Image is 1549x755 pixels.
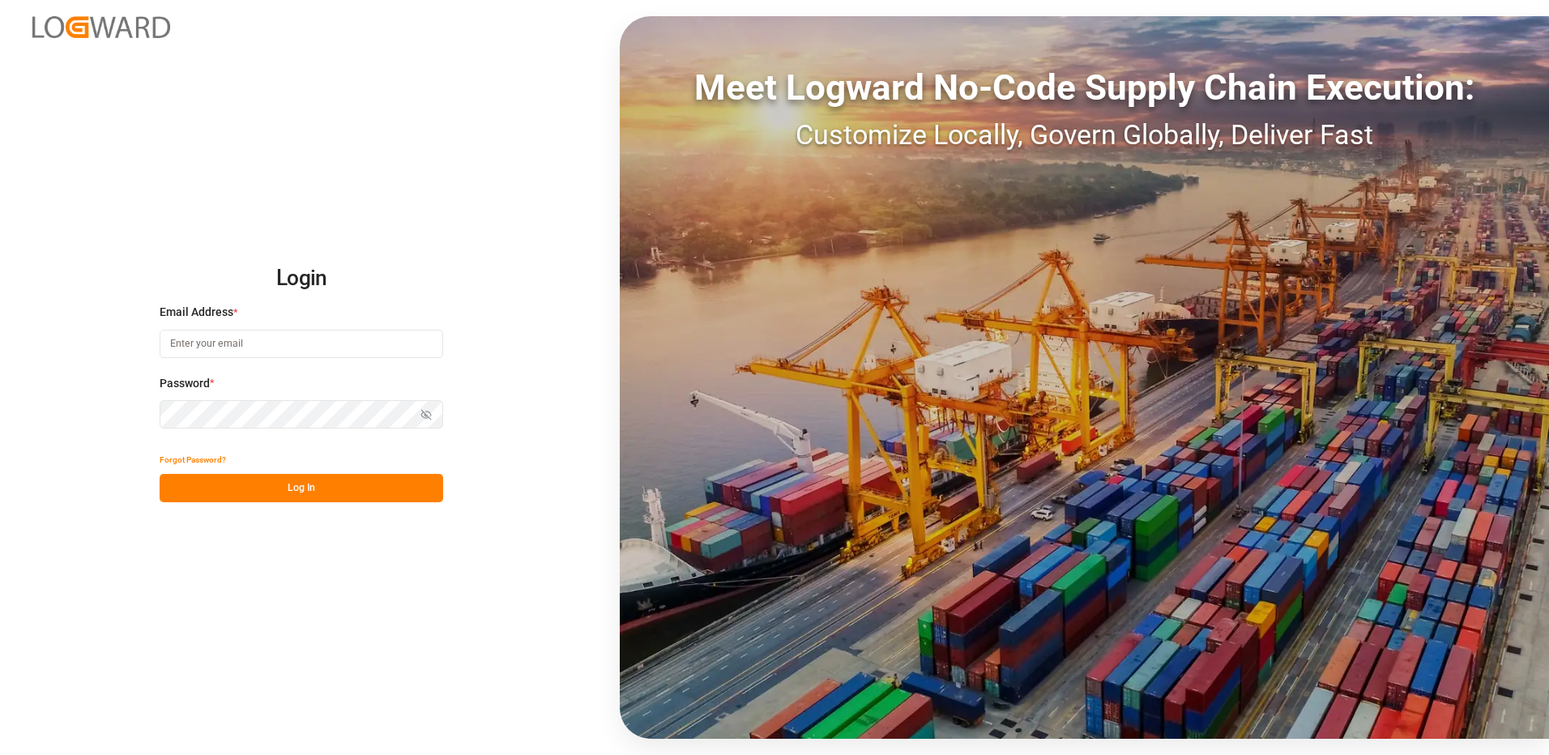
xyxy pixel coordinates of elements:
[160,446,226,474] button: Forgot Password?
[32,16,170,38] img: Logward_new_orange.png
[160,330,443,358] input: Enter your email
[160,304,233,321] span: Email Address
[160,474,443,502] button: Log In
[620,61,1549,114] div: Meet Logward No-Code Supply Chain Execution:
[160,375,210,392] span: Password
[620,114,1549,156] div: Customize Locally, Govern Globally, Deliver Fast
[160,253,443,305] h2: Login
